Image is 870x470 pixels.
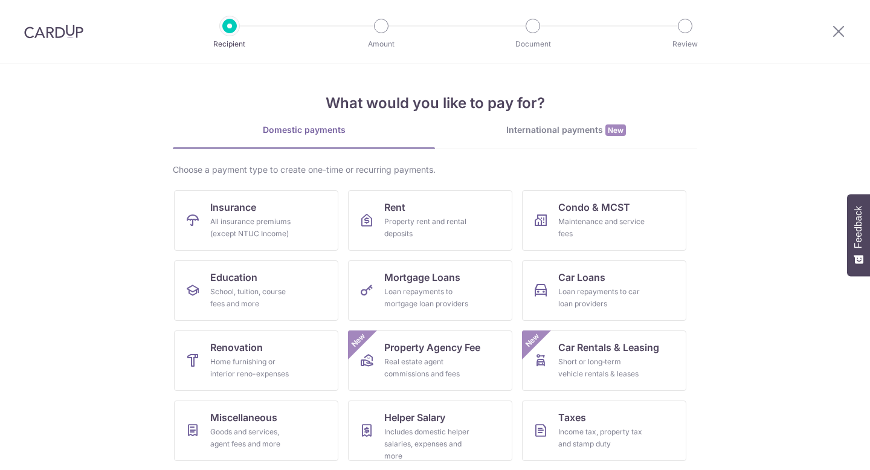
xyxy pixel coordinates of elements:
[173,124,435,136] div: Domestic payments
[384,270,460,285] span: Mortgage Loans
[174,260,338,321] a: EducationSchool, tuition, course fees and more
[210,410,277,425] span: Miscellaneous
[384,410,445,425] span: Helper Salary
[384,426,471,462] div: Includes domestic helper salaries, expenses and more
[349,330,369,350] span: New
[605,124,626,136] span: New
[847,194,870,276] button: Feedback - Show survey
[853,206,864,248] span: Feedback
[558,356,645,380] div: Short or long‑term vehicle rentals & leases
[174,190,338,251] a: InsuranceAll insurance premiums (except NTUC Income)
[348,260,512,321] a: Mortgage LoansLoan repayments to mortgage loan providers
[210,200,256,214] span: Insurance
[210,426,297,450] div: Goods and services, agent fees and more
[558,216,645,240] div: Maintenance and service fees
[24,24,83,39] img: CardUp
[558,340,659,355] span: Car Rentals & Leasing
[337,38,426,50] p: Amount
[384,356,471,380] div: Real estate agent commissions and fees
[558,426,645,450] div: Income tax, property tax and stamp duty
[384,216,471,240] div: Property rent and rental deposits
[384,340,480,355] span: Property Agency Fee
[558,410,586,425] span: Taxes
[174,330,338,391] a: RenovationHome furnishing or interior reno-expenses
[210,216,297,240] div: All insurance premiums (except NTUC Income)
[210,356,297,380] div: Home furnishing or interior reno-expenses
[435,124,697,137] div: International payments
[522,260,686,321] a: Car LoansLoan repayments to car loan providers
[348,190,512,251] a: RentProperty rent and rental deposits
[558,286,645,310] div: Loan repayments to car loan providers
[522,190,686,251] a: Condo & MCSTMaintenance and service fees
[558,200,630,214] span: Condo & MCST
[640,38,730,50] p: Review
[185,38,274,50] p: Recipient
[173,164,697,176] div: Choose a payment type to create one-time or recurring payments.
[210,270,257,285] span: Education
[210,286,297,310] div: School, tuition, course fees and more
[348,330,512,391] a: Property Agency FeeReal estate agent commissions and feesNew
[558,270,605,285] span: Car Loans
[488,38,578,50] p: Document
[522,401,686,461] a: TaxesIncome tax, property tax and stamp duty
[523,330,543,350] span: New
[384,286,471,310] div: Loan repayments to mortgage loan providers
[210,340,263,355] span: Renovation
[348,401,512,461] a: Helper SalaryIncludes domestic helper salaries, expenses and more
[174,401,338,461] a: MiscellaneousGoods and services, agent fees and more
[384,200,405,214] span: Rent
[173,92,697,114] h4: What would you like to pay for?
[522,330,686,391] a: Car Rentals & LeasingShort or long‑term vehicle rentals & leasesNew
